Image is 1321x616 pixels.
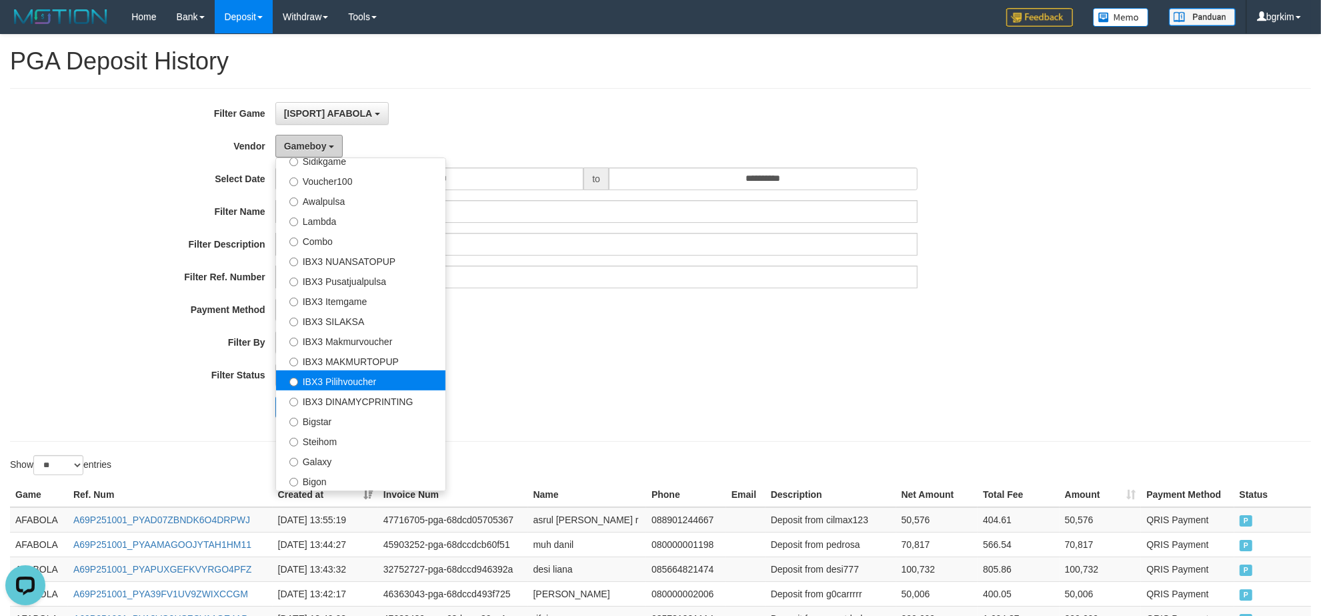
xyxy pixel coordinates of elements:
[289,418,298,426] input: Bigstar
[978,581,1060,606] td: 400.05
[646,507,726,533] td: 088901244667
[276,190,445,210] label: Awalpulsa
[1234,483,1311,507] th: Status
[1240,565,1253,576] span: PAID
[766,557,896,581] td: Deposit from desi777
[1141,532,1234,557] td: QRIS Payment
[896,557,978,581] td: 100,732
[289,238,298,246] input: Combo
[273,581,378,606] td: [DATE] 13:42:17
[276,150,445,170] label: Sidikgame
[289,438,298,446] input: Steihom
[378,532,528,557] td: 45903252-pga-68dccdcb60f51
[289,258,298,266] input: IBX3 NUANSATOPUP
[646,532,726,557] td: 080000001198
[1093,8,1149,27] img: Button%20Memo.svg
[766,507,896,533] td: Deposit from cilmax123
[276,430,445,450] label: Steihom
[276,390,445,410] label: IBX3 DINAMYCPRINTING
[1141,557,1234,581] td: QRIS Payment
[1060,507,1142,533] td: 50,576
[284,141,327,151] span: Gameboy
[583,168,609,190] span: to
[289,338,298,346] input: IBX3 Makmurvoucher
[276,350,445,370] label: IBX3 MAKMURTOPUP
[10,507,68,533] td: AFABOLA
[73,539,251,550] a: A69P251001_PYAAMAGOOJYTAH1HM11
[766,483,896,507] th: Description
[1060,483,1142,507] th: Amount: activate to sort column ascending
[978,507,1060,533] td: 404.61
[978,483,1060,507] th: Total Fee
[646,483,726,507] th: Phone
[1006,8,1073,27] img: Feedback.jpg
[275,102,389,125] button: [ISPORT] AFABOLA
[1240,589,1253,601] span: PAID
[528,532,646,557] td: muh danil
[33,455,83,475] select: Showentries
[1060,532,1142,557] td: 70,817
[276,330,445,350] label: IBX3 Makmurvoucher
[73,589,248,599] a: A69P251001_PYA39FV1UV9ZWIXCCGM
[528,557,646,581] td: desi liana
[273,507,378,533] td: [DATE] 13:55:19
[276,370,445,390] label: IBX3 Pilihvoucher
[273,483,378,507] th: Created at: activate to sort column ascending
[766,581,896,606] td: Deposit from g0carrrrr
[10,7,111,27] img: MOTION_logo.png
[284,108,372,119] span: [ISPORT] AFABOLA
[378,507,528,533] td: 47716705-pga-68dcd05705367
[275,135,343,158] button: Gameboy
[1141,483,1234,507] th: Payment Method
[978,532,1060,557] td: 566.54
[528,483,646,507] th: Name
[276,471,445,491] label: Bigon
[10,483,68,507] th: Game
[289,318,298,326] input: IBX3 SILAKSA
[289,278,298,286] input: IBX3 Pusatjualpulsa
[10,532,68,557] td: AFABOLA
[528,581,646,606] td: [PERSON_NAME]
[289,158,298,166] input: Sidikgame
[276,170,445,190] label: Voucher100
[289,458,298,467] input: Galaxy
[289,178,298,186] input: Voucher100
[276,210,445,230] label: Lambda
[726,483,766,507] th: Email
[1060,581,1142,606] td: 50,006
[896,581,978,606] td: 50,006
[10,455,111,475] label: Show entries
[528,507,646,533] td: asrul [PERSON_NAME] r
[276,290,445,310] label: IBX3 Itemgame
[289,218,298,226] input: Lambda
[1169,8,1236,26] img: panduan.png
[276,410,445,430] label: Bigstar
[1141,507,1234,533] td: QRIS Payment
[289,478,298,487] input: Bigon
[276,230,445,250] label: Combo
[10,48,1311,75] h1: PGA Deposit History
[646,557,726,581] td: 085664821474
[10,557,68,581] td: AFABOLA
[273,532,378,557] td: [DATE] 13:44:27
[289,358,298,366] input: IBX3 MAKMURTOPUP
[1060,557,1142,581] td: 100,732
[276,250,445,270] label: IBX3 NUANSATOPUP
[896,483,978,507] th: Net Amount
[1240,515,1253,527] span: PAID
[73,564,251,575] a: A69P251001_PYAPUXGEFKVYRGO4PFZ
[289,198,298,206] input: Awalpulsa
[378,581,528,606] td: 46363043-pga-68dccd493f725
[73,515,250,525] a: A69P251001_PYAD07ZBNDK6O4DRPWJ
[1240,540,1253,551] span: PAID
[896,507,978,533] td: 50,576
[896,532,978,557] td: 70,817
[1141,581,1234,606] td: QRIS Payment
[766,532,896,557] td: Deposit from pedrosa
[289,398,298,406] input: IBX3 DINAMYCPRINTING
[276,270,445,290] label: IBX3 Pusatjualpulsa
[289,298,298,306] input: IBX3 Itemgame
[978,557,1060,581] td: 805.86
[276,310,445,330] label: IBX3 SILAKSA
[646,581,726,606] td: 080000002006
